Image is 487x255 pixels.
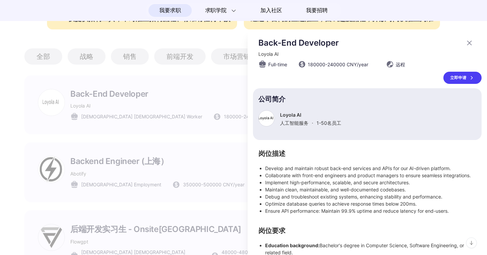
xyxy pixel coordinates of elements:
li: Ensure API performance: Maintain 99.9% uptime and reduce latency for end-users. [265,207,476,214]
span: 求职学院 [205,6,227,15]
span: 远程 [396,61,405,68]
p: Loyola AI [280,112,341,118]
span: 人工智能服务 [280,120,308,126]
li: Collaborate with front-end engineers and product managers to ensure seamless integrations. [265,172,476,179]
h2: 岗位要求 [258,228,476,234]
h2: 岗位描述 [258,151,476,157]
li: Implement high-performance, scalable, and secure architectures. [265,179,476,186]
span: 我要求职 [159,5,181,16]
li: Maintain clean, maintainable, and well-documented codebases. [265,186,476,193]
p: 公司简介 [258,96,476,102]
span: Loyola AI [258,51,279,57]
span: 加入社区 [260,5,282,16]
span: · [312,120,313,126]
a: 立即申请 [443,72,482,84]
li: Develop and maintain robust back-end services and APIs for our AI-driven platform. [265,165,476,172]
li: Optimize database queries to achieve response times below 200ms. [265,200,476,207]
p: Back-End Developer [258,38,461,48]
li: Debug and troubleshoot existing systems, enhancing stability and performance. [265,193,476,200]
span: 我要招聘 [306,6,327,15]
span: Full-time [268,61,287,68]
span: 1-50 名员工 [317,120,341,126]
strong: Education background: [265,242,320,248]
span: 180000 - 240000 CNY /year [308,61,368,68]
